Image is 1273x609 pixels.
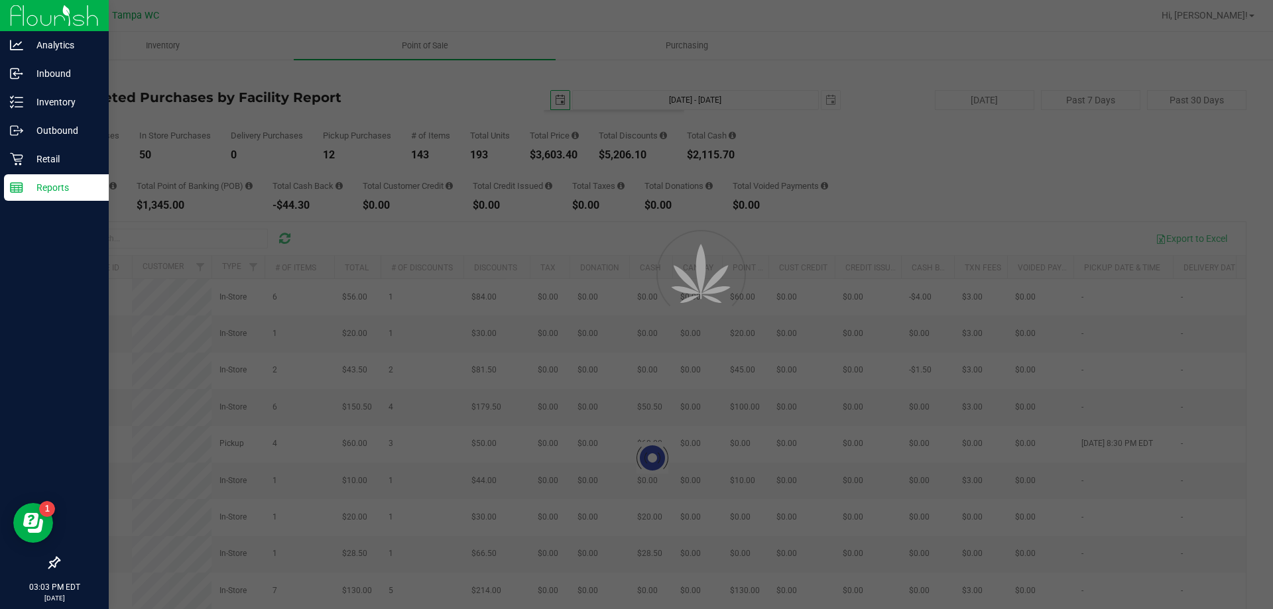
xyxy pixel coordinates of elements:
[10,152,23,166] inline-svg: Retail
[13,503,53,543] iframe: Resource center
[23,94,103,110] p: Inventory
[10,181,23,194] inline-svg: Reports
[6,593,103,603] p: [DATE]
[10,124,23,137] inline-svg: Outbound
[23,123,103,138] p: Outbound
[6,581,103,593] p: 03:03 PM EDT
[10,38,23,52] inline-svg: Analytics
[10,67,23,80] inline-svg: Inbound
[23,151,103,167] p: Retail
[23,66,103,82] p: Inbound
[23,37,103,53] p: Analytics
[39,501,55,517] iframe: Resource center unread badge
[23,180,103,195] p: Reports
[10,95,23,109] inline-svg: Inventory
